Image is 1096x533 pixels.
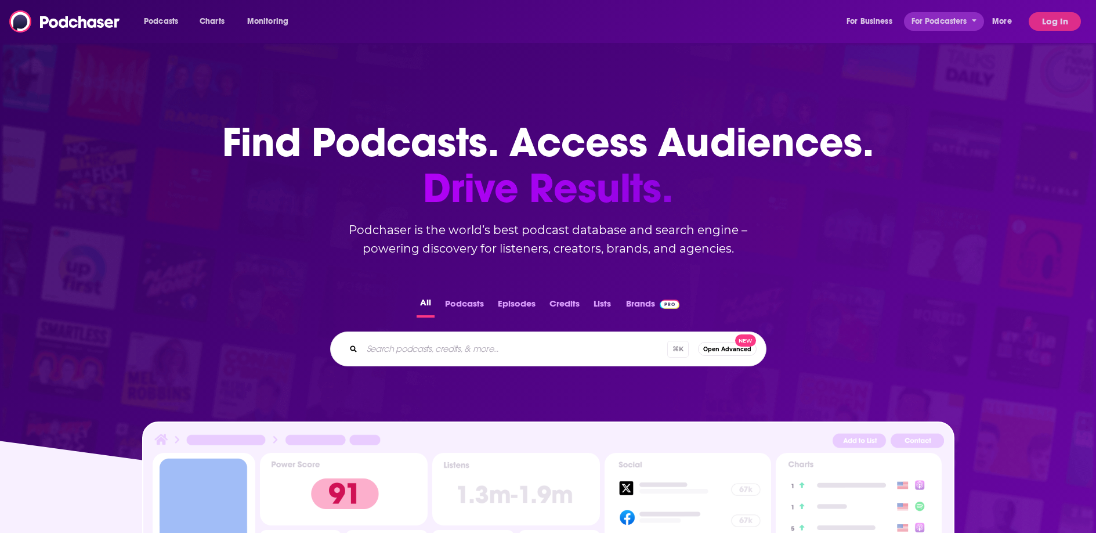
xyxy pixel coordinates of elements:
[192,12,232,31] a: Charts
[703,346,751,352] span: Open Advanced
[222,120,874,211] h1: Find Podcasts. Access Audiences.
[546,295,583,318] button: Credits
[735,334,756,347] span: New
[847,13,892,30] span: For Business
[590,295,614,318] button: Lists
[494,295,539,318] button: Episodes
[1029,12,1081,31] button: Log In
[911,13,967,30] span: For Podcasters
[667,341,689,358] span: ⌘ K
[417,295,435,318] button: All
[838,12,907,31] button: open menu
[432,453,600,525] img: Podcast Insights Listens
[442,295,487,318] button: Podcasts
[136,12,193,31] button: open menu
[698,342,757,356] button: Open AdvancedNew
[984,12,1026,31] button: open menu
[992,13,1012,30] span: More
[904,12,984,31] button: open menu
[239,12,303,31] button: open menu
[660,300,680,309] img: Podchaser Pro
[330,332,766,366] div: Search podcasts, credits, & more...
[626,295,680,318] a: BrandsPodchaser Pro
[316,221,780,258] h2: Podchaser is the world’s best podcast database and search engine – powering discovery for listene...
[144,13,178,30] span: Podcasts
[222,165,874,211] span: Drive Results.
[260,453,428,525] img: Podcast Insights Power score
[200,13,225,30] span: Charts
[362,340,667,358] input: Search podcasts, credits, & more...
[9,10,121,33] img: Podchaser - Follow, Share and Rate Podcasts
[247,13,288,30] span: Monitoring
[153,432,944,452] img: Podcast Insights Header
